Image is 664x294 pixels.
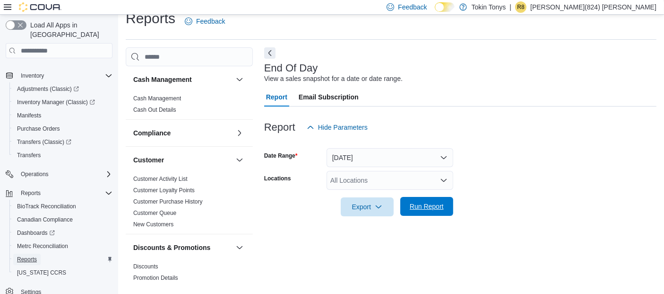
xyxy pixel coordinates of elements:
p: | [510,1,512,13]
span: Report [266,88,287,107]
span: Inventory [21,72,44,80]
a: Promotions [133,286,162,293]
h3: Compliance [133,128,171,138]
a: Manifests [13,110,45,121]
h3: Discounts & Promotions [133,243,210,252]
button: Manifests [9,109,116,122]
h3: Cash Management [133,75,192,84]
span: Customer Loyalty Points [133,187,195,194]
button: Cash Management [234,74,245,85]
button: Operations [17,169,52,180]
span: Feedback [196,17,225,26]
button: Purchase Orders [9,122,116,135]
div: View a sales snapshot for a date or date range. [264,74,403,84]
span: Metrc Reconciliation [17,242,68,250]
button: [DATE] [327,148,453,167]
a: Transfers (Classic) [9,135,116,149]
button: [US_STATE] CCRS [9,266,116,279]
span: R8 [517,1,524,13]
button: Compliance [234,127,245,139]
span: Washington CCRS [13,267,112,278]
span: BioTrack Reconciliation [13,201,112,212]
button: Reports [9,253,116,266]
p: Tokin Tonys [472,1,506,13]
button: Compliance [133,128,232,138]
a: Transfers [13,150,44,161]
label: Locations [264,175,291,182]
span: Operations [17,169,112,180]
button: Discounts & Promotions [133,243,232,252]
div: Customer [126,173,253,234]
div: Cash Management [126,93,253,119]
button: Export [341,197,394,216]
span: BioTrack Reconciliation [17,203,76,210]
a: Customer Activity List [133,176,188,182]
a: Adjustments (Classic) [9,82,116,96]
button: Transfers [9,149,116,162]
span: Manifests [17,112,41,119]
div: Rene(824) Nunez [515,1,526,13]
span: Reports [21,189,41,197]
span: Promotions [133,285,162,293]
span: Metrc Reconciliation [13,241,112,252]
span: Hide Parameters [318,123,368,132]
a: Dashboards [13,227,59,239]
a: Cash Out Details [133,107,176,113]
span: Reports [17,256,37,263]
label: Date Range [264,152,298,160]
a: Discounts [133,263,158,270]
h3: Report [264,122,295,133]
h3: Customer [133,155,164,165]
span: Export [346,197,388,216]
a: Inventory Manager (Classic) [9,96,116,109]
a: Dashboards [9,226,116,240]
span: Dashboards [13,227,112,239]
a: [US_STATE] CCRS [13,267,70,278]
a: Purchase Orders [13,123,64,134]
button: Inventory [2,69,116,82]
span: Purchase Orders [13,123,112,134]
button: Next [264,47,276,59]
p: [PERSON_NAME](824) [PERSON_NAME] [530,1,656,13]
span: Reports [13,254,112,265]
a: Metrc Reconciliation [13,241,72,252]
span: Discounts [133,263,158,270]
button: Operations [2,168,116,181]
h3: End Of Day [264,62,318,74]
a: Feedback [181,12,229,31]
a: Adjustments (Classic) [13,83,83,95]
span: Run Report [410,202,444,211]
a: Canadian Compliance [13,214,77,225]
a: Customer Purchase History [133,198,203,205]
span: Transfers (Classic) [17,138,71,146]
a: Customer Queue [133,210,176,216]
button: Customer [133,155,232,165]
span: Transfers [17,151,41,159]
a: Promotion Details [133,275,178,281]
button: Reports [17,187,44,199]
a: Customer Loyalty Points [133,187,195,194]
button: Discounts & Promotions [234,242,245,253]
span: Inventory [17,70,112,81]
span: Adjustments (Classic) [17,85,79,93]
span: Canadian Compliance [13,214,112,225]
span: Inventory Manager (Classic) [13,97,112,108]
button: BioTrack Reconciliation [9,200,116,213]
span: Feedback [398,2,427,12]
a: Cash Management [133,95,181,102]
span: Transfers [13,150,112,161]
span: Inventory Manager (Classic) [17,98,95,106]
button: Canadian Compliance [9,213,116,226]
img: Cova [19,2,61,12]
span: Adjustments (Classic) [13,83,112,95]
button: Run Report [400,197,453,216]
button: Metrc Reconciliation [9,240,116,253]
button: Reports [2,187,116,200]
a: Reports [13,254,41,265]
